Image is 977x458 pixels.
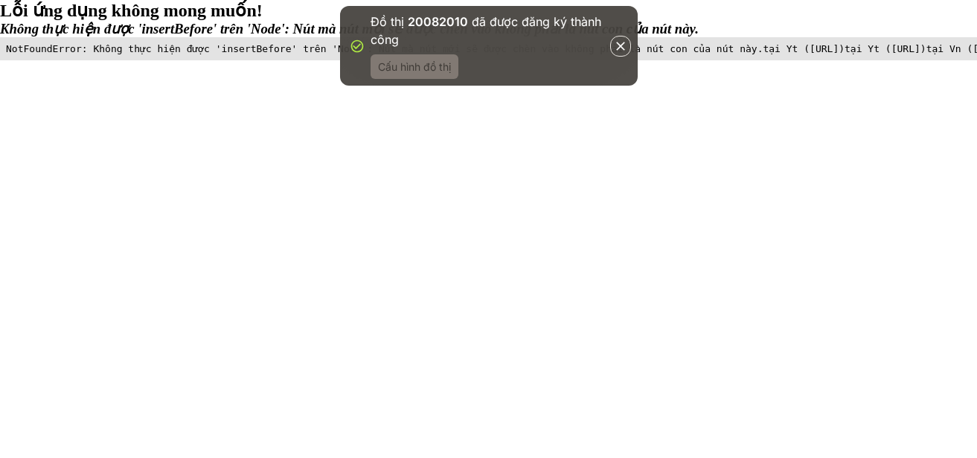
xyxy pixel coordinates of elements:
[6,43,763,54] font: NotFoundError: Không thực hiện được 'insertBefore' trên 'Node': Nút mà nút mới sẽ được chèn vào k...
[371,54,458,79] button: Cấu hình đồ thị
[408,14,468,29] font: 20082010
[371,14,601,47] font: đã được đăng ký thành công
[371,14,404,29] font: Đồ thị
[845,43,926,54] font: tại Yt ([URL])
[763,43,845,54] font: tại Yt ([URL])
[378,60,451,73] font: Cấu hình đồ thị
